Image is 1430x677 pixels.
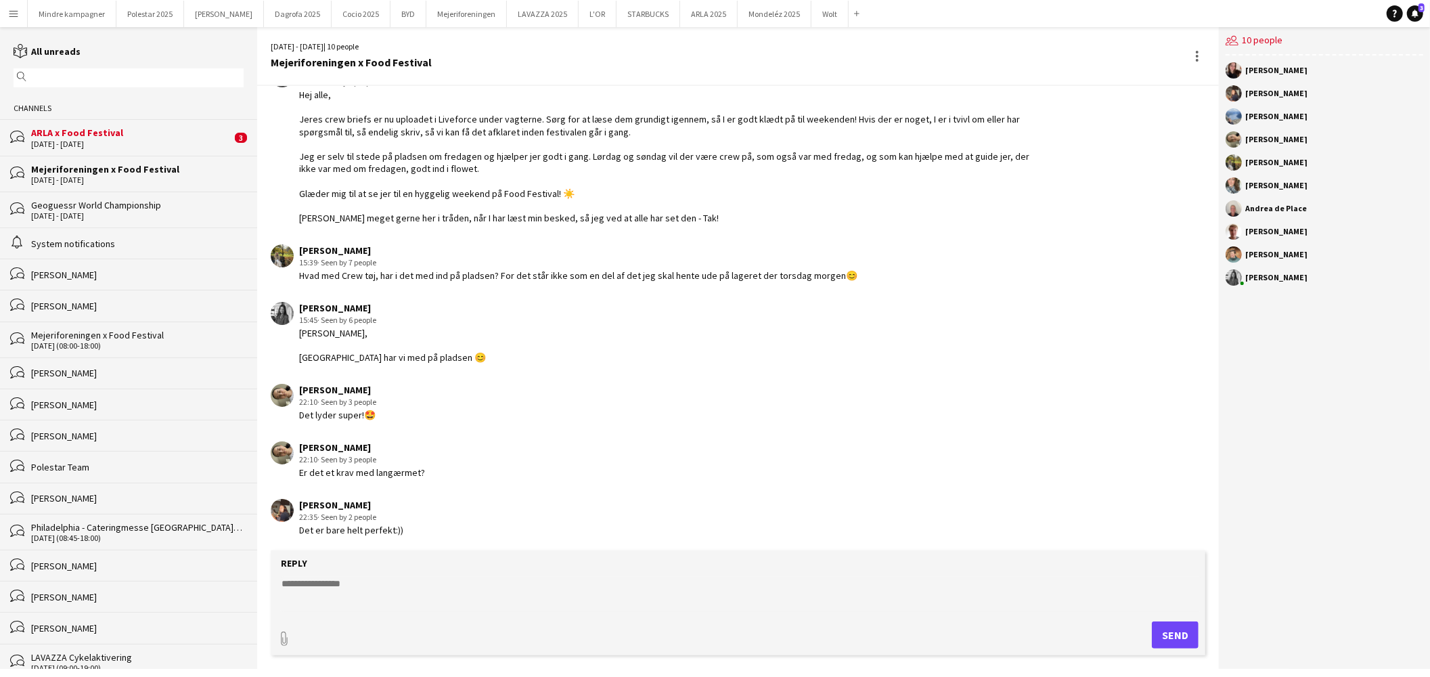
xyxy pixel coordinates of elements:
div: [DATE] - [DATE] [31,175,244,185]
div: [PERSON_NAME] [1245,89,1308,97]
div: [PERSON_NAME] [1245,135,1308,144]
span: · Seen by 2 people [317,512,376,522]
span: 3 [1418,3,1425,12]
span: 3 [235,133,247,143]
button: Polestar 2025 [116,1,184,27]
button: ARLA 2025 [680,1,738,27]
a: All unreads [14,45,81,58]
div: ARLA x Food Festival [31,127,231,139]
div: Hvad med Crew tøj, har i det med ind på pladsen? For det står ikke som en del af det jeg skal hen... [299,269,857,282]
span: · Seen by 6 people [317,315,376,325]
div: [PERSON_NAME] [1245,112,1308,121]
div: 22:10 [299,454,425,466]
div: [PERSON_NAME] [31,399,244,411]
button: Mindre kampagner [28,1,116,27]
div: Mejeriforeningen x Food Festival [271,56,432,68]
button: STARBUCKS [617,1,680,27]
div: Det er bare helt perfekt:)) [299,524,403,536]
button: [PERSON_NAME] [184,1,264,27]
div: System notifications [31,238,244,250]
button: Cocio 2025 [332,1,390,27]
span: · Seen by 7 people [317,257,376,267]
div: Mejeriforeningen x Food Festival [31,329,244,341]
div: 22:10 [299,396,376,408]
div: LAVAZZA Cykelaktivering [31,651,244,663]
div: 22:35 [299,511,403,523]
div: Det lyder super!🤩 [299,409,376,421]
span: · Seen by 7 people [317,77,376,87]
button: LAVAZZA 2025 [507,1,579,27]
div: [PERSON_NAME] [31,560,244,572]
div: [PERSON_NAME] [31,591,244,603]
div: Geoguessr World Championship [31,199,244,211]
div: [PERSON_NAME] [31,269,244,281]
button: BYD [390,1,426,27]
div: [DATE] - [DATE] [31,139,231,149]
div: [PERSON_NAME], [GEOGRAPHIC_DATA] har vi med på pladsen 😊 [299,327,486,364]
div: [DATE] (08:45-18:00) [31,533,244,543]
div: [PERSON_NAME] [31,430,244,442]
label: Reply [281,557,307,569]
button: L'OR [579,1,617,27]
button: Mondeléz 2025 [738,1,811,27]
div: 10 people [1226,27,1423,56]
span: · Seen by 3 people [317,397,376,407]
div: [PERSON_NAME] [1245,181,1308,190]
div: Polestar Team [31,461,244,473]
div: [PERSON_NAME] [1245,158,1308,167]
div: Andrea de Place [1245,204,1307,213]
div: 15:45 [299,314,486,326]
button: Wolt [811,1,849,27]
div: [PERSON_NAME] [31,622,244,634]
div: [PERSON_NAME] [299,499,403,511]
div: Er det et krav med langærmet? [299,466,425,479]
div: [DATE] (08:00-18:00) [31,341,244,351]
div: Hej alle, Jeres crew briefs er nu uploadet i Liveforce under vagterne. Sørg for at læse dem grund... [299,89,1040,224]
div: Mejeriforeningen x Food Festival [31,163,244,175]
div: [PERSON_NAME] [299,302,486,314]
div: [PERSON_NAME] [1245,274,1308,282]
span: · Seen by 3 people [317,454,376,464]
div: [PERSON_NAME] [31,300,244,312]
div: Philadelphia - Cateringmesse [GEOGRAPHIC_DATA], Grenade - Cateringmesse Nord [31,521,244,533]
div: [PERSON_NAME] [1245,250,1308,259]
div: 15:39 [299,257,857,269]
div: [PERSON_NAME] [299,244,857,257]
div: [PERSON_NAME] [299,384,376,396]
div: [PERSON_NAME] [299,441,425,454]
div: [PERSON_NAME] [1245,227,1308,236]
button: Mejeriforeningen [426,1,507,27]
button: Dagrofa 2025 [264,1,332,27]
div: [DATE] - [DATE] | 10 people [271,41,432,53]
div: [PERSON_NAME] [31,492,244,504]
div: [DATE] (09:00-19:00) [31,663,244,673]
div: [PERSON_NAME] [1245,66,1308,74]
div: [PERSON_NAME] [31,367,244,379]
div: [DATE] - [DATE] [31,211,244,221]
button: Send [1152,621,1199,649]
a: 3 [1407,5,1423,22]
